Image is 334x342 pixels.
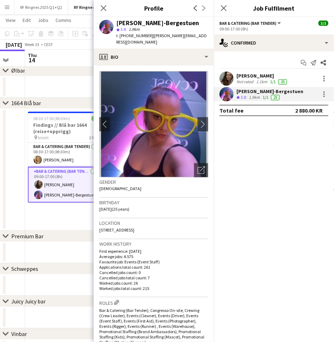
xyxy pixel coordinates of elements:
[194,163,208,177] div: Open photos pop-in
[28,143,107,167] app-card-role: Bar & Catering (Bar Tender)1/108:30-17:00 (8h30m)[PERSON_NAME]
[92,116,101,121] span: 3/3
[255,79,269,85] div: 1.1km
[295,107,323,114] div: 2 880.00 KR
[28,167,107,203] app-card-role: Bar & Catering (Bar Tender)2/209:00-17:00 (8h)[PERSON_NAME][PERSON_NAME]-Bergestuen
[99,199,208,206] h3: Birthday
[116,33,153,38] span: t. [PHONE_NUMBER]
[116,33,207,45] span: | [PERSON_NAME][EMAIL_ADDRESS][DOMAIN_NAME]
[99,220,208,226] h3: Location
[318,21,328,26] span: 3/3
[44,42,53,47] div: CEST
[99,275,208,280] p: Cancelled jobs total count: 7
[11,298,46,305] div: Juicy Juicy bar
[99,186,141,191] span: [DEMOGRAPHIC_DATA]
[14,0,68,14] button: RF Ringnes 2025 Q1+Q2
[116,20,199,26] div: [PERSON_NAME]-Bergestuen
[94,4,214,13] h3: Profile
[99,71,208,177] img: Crew avatar or photo
[38,17,48,23] span: Jobs
[121,27,126,32] span: 3.8
[23,17,31,23] span: Edit
[219,21,282,26] button: Bar & Catering (Bar Tender)
[270,79,276,84] app-skills-label: 1/1
[99,299,208,306] h3: Roles
[236,73,288,79] div: [PERSON_NAME]
[99,249,208,254] p: First experience: [DATE]
[247,95,261,101] div: 1.9km
[99,241,208,247] h3: Work history
[11,99,41,107] div: 1664 Blå bar
[99,286,208,291] p: Worked jobs total count: 215
[38,135,49,140] span: bislett
[99,264,208,270] p: Applications total count: 261
[11,67,25,74] div: Ølbar
[27,56,37,64] span: 14
[3,16,18,25] a: View
[6,41,22,48] div: [DATE]
[11,233,43,240] div: Premium Bar
[99,254,208,259] p: Average jobs: 4.575
[99,259,208,264] p: Favourite job: Events (Event Staff)
[28,122,107,135] h3: Findings // Blå bar 1664 (reise+opprigg)
[11,330,27,337] div: Vinbar
[6,17,16,23] span: View
[99,227,134,233] span: [STREET_ADDRESS]
[271,95,280,100] div: 25
[127,27,141,32] span: 1.9km
[68,0,142,14] button: RF Ringnes 2025 Festivalsommer
[34,116,70,121] span: 08:30-17:00 (8h30m)
[236,88,303,95] div: [PERSON_NAME]-Bergestuen
[89,135,101,140] span: 2 Roles
[263,95,268,100] app-skills-label: 1/1
[99,206,129,212] span: [DATE] (25 years)
[99,270,208,275] p: Cancelled jobs count: 0
[219,26,328,32] div: 09:00-17:00 (8h)
[23,42,41,47] span: Week 33
[20,16,34,25] a: Edit
[28,52,37,58] span: Thu
[53,16,74,25] a: Comms
[99,280,208,286] p: Worked jobs count: 26
[99,179,208,185] h3: Gender
[94,49,214,65] div: Bio
[219,107,244,114] div: Total fee
[279,79,287,85] div: 25
[214,4,334,13] h3: Job Fulfilment
[236,79,255,85] div: Not rated
[11,265,38,272] div: Schweppes
[214,34,334,51] div: Confirmed
[35,16,51,25] a: Jobs
[219,21,276,26] span: Bar & Catering (Bar Tender)
[28,112,107,203] app-job-card: 08:30-17:00 (8h30m)3/3Findings // Blå bar 1664 (reise+opprigg) bislett2 RolesBar & Catering (Bar ...
[55,17,71,23] span: Comms
[241,95,246,100] span: 3.8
